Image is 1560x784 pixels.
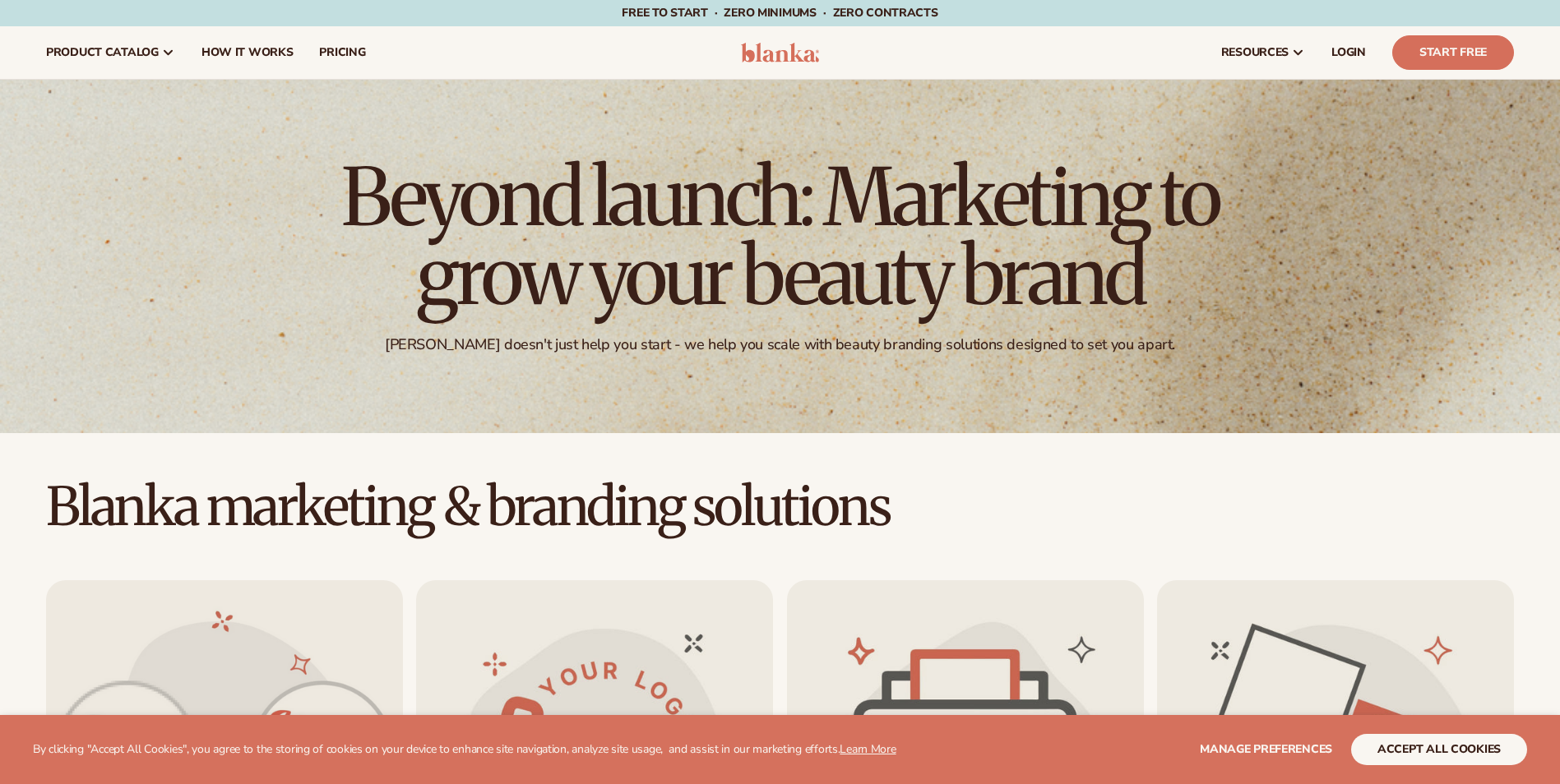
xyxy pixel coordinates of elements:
span: LOGIN [1331,46,1366,59]
span: How It Works [201,46,294,59]
span: product catalog [46,46,159,59]
span: Manage preferences [1200,741,1332,757]
span: pricing [319,46,365,59]
span: Free to start · ZERO minimums · ZERO contracts [622,5,937,21]
button: accept all cookies [1351,734,1527,765]
div: [PERSON_NAME] doesn't just help you start - we help you scale with beauty branding solutions desi... [385,335,1175,354]
span: resources [1221,46,1289,59]
p: By clicking "Accept All Cookies", you agree to the storing of cookies on your device to enhance s... [33,743,896,757]
img: logo [741,43,819,62]
a: resources [1208,26,1318,79]
a: LOGIN [1318,26,1379,79]
a: Learn More [840,741,896,757]
a: product catalog [33,26,188,79]
button: Manage preferences [1200,734,1332,765]
a: Start Free [1392,35,1514,70]
a: How It Works [188,26,307,79]
h1: Beyond launch: Marketing to grow your beauty brand [328,158,1233,316]
a: pricing [306,26,378,79]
